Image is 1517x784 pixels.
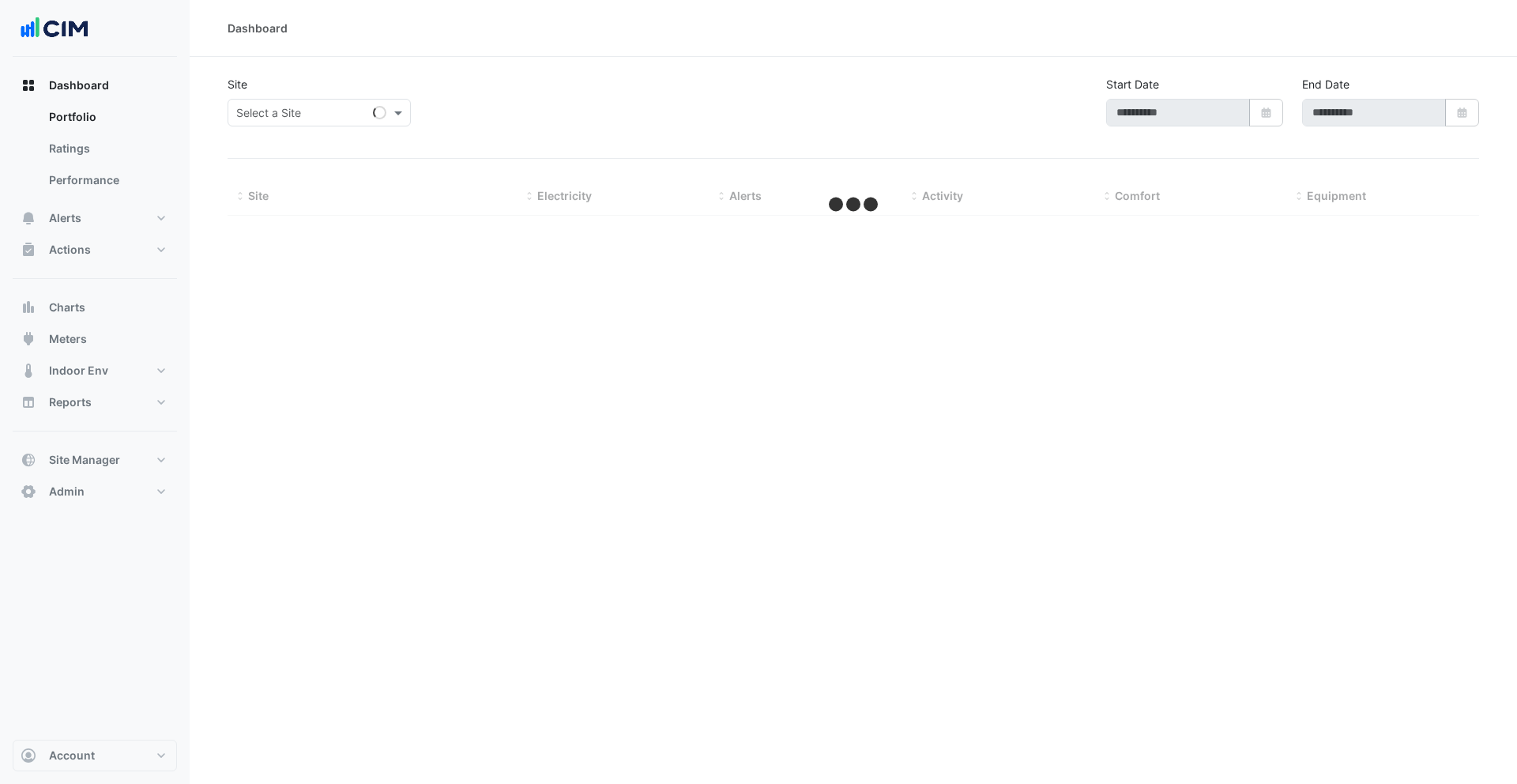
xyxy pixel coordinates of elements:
button: Actions [13,234,177,266]
div: Dashboard [228,20,288,36]
label: Site [228,76,247,92]
span: Site Manager [49,452,120,468]
button: Reports [13,386,177,418]
button: Admin [13,476,177,507]
span: Site [248,189,269,202]
app-icon: Site Manager [21,452,36,468]
span: Comfort [1115,189,1160,202]
app-icon: Meters [21,331,36,347]
span: Equipment [1307,189,1366,202]
span: Activity [922,189,963,202]
span: Dashboard [49,77,109,93]
span: Reports [49,394,92,410]
app-icon: Dashboard [21,77,36,93]
button: Dashboard [13,70,177,101]
button: Charts [13,292,177,323]
app-icon: Alerts [21,210,36,226]
img: Company Logo [19,13,90,44]
app-icon: Charts [21,300,36,315]
span: Admin [49,484,85,499]
app-icon: Admin [21,484,36,499]
app-icon: Actions [21,242,36,258]
app-icon: Indoor Env [21,363,36,379]
button: Alerts [13,202,177,234]
span: Account [49,748,95,763]
label: End Date [1302,76,1349,92]
span: Alerts [49,210,81,226]
button: Account [13,740,177,771]
span: Meters [49,331,87,347]
span: Alerts [729,189,762,202]
app-icon: Reports [21,394,36,410]
button: Site Manager [13,444,177,476]
span: Actions [49,242,91,258]
a: Performance [36,164,177,196]
span: Charts [49,300,85,315]
button: Meters [13,323,177,355]
div: Dashboard [13,101,177,202]
a: Ratings [36,133,177,164]
span: Electricity [537,189,592,202]
label: Start Date [1106,76,1159,92]
a: Portfolio [36,101,177,133]
span: Indoor Env [49,363,108,379]
button: Indoor Env [13,355,177,386]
